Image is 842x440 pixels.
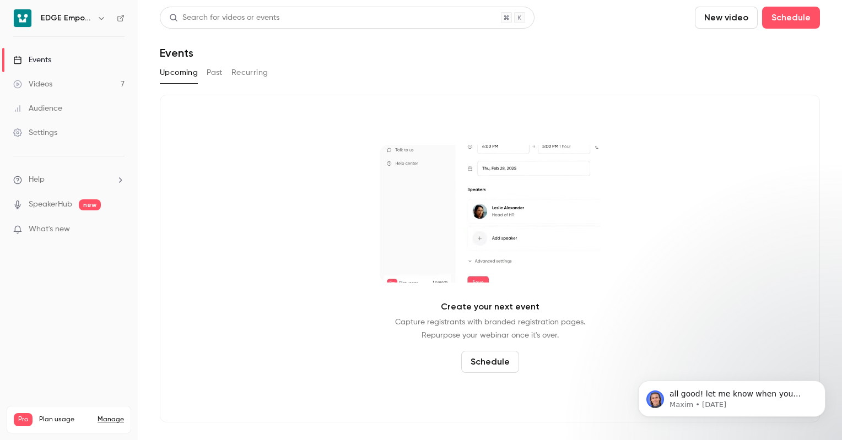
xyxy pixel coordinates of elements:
img: website_grey.svg [18,29,26,37]
div: v 4.0.25 [31,18,54,26]
button: Schedule [762,7,820,29]
button: Schedule [461,351,519,373]
button: Past [207,64,223,82]
div: Keywords by Traffic [122,65,186,72]
iframe: Intercom notifications message [622,357,842,434]
li: help-dropdown-opener [13,174,125,186]
div: Audience [13,103,62,114]
button: Upcoming [160,64,198,82]
a: Manage [98,415,124,424]
button: New video [695,7,758,29]
img: logo_orange.svg [18,18,26,26]
h1: Events [160,46,193,59]
div: Videos [13,79,52,90]
img: tab_keywords_by_traffic_grey.svg [110,64,118,73]
div: Events [13,55,51,66]
span: What's new [29,224,70,235]
span: Pro [14,413,33,426]
img: tab_domain_overview_orange.svg [30,64,39,73]
p: Capture registrants with branded registration pages. Repurpose your webinar once it's over. [395,316,585,342]
div: Domain: [DOMAIN_NAME] [29,29,121,37]
p: Create your next event [441,300,539,313]
div: Search for videos or events [169,12,279,24]
h6: EDGE Empower [41,13,93,24]
button: Recurring [231,64,268,82]
span: Help [29,174,45,186]
span: Plan usage [39,415,91,424]
img: EDGE Empower [14,9,31,27]
div: Settings [13,127,57,138]
div: Domain Overview [42,65,99,72]
a: SpeakerHub [29,199,72,210]
span: new [79,199,101,210]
